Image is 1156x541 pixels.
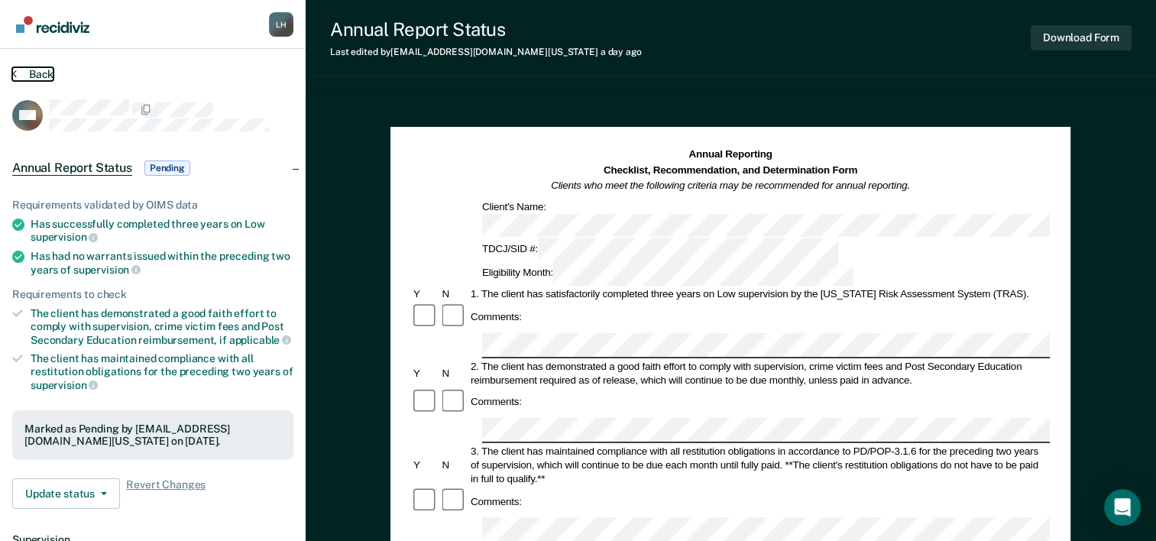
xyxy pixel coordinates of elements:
div: N [440,366,468,380]
div: Y [411,458,439,471]
div: Open Intercom Messenger [1104,489,1141,526]
div: Comments: [468,395,524,409]
strong: Checklist, Recommendation, and Determination Form [604,164,857,176]
button: Back [12,67,53,81]
div: Requirements to check [12,288,293,301]
button: Profile dropdown button [269,12,293,37]
div: Comments: [468,310,524,324]
div: Eligibility Month: [480,262,856,286]
em: Clients who meet the following criteria may be recommended for annual reporting. [552,180,911,191]
strong: Annual Reporting [689,149,772,160]
button: Update status [12,478,120,509]
span: Annual Report Status [12,160,132,176]
div: Comments: [468,494,524,508]
button: Download Form [1031,25,1132,50]
span: supervision [31,231,98,243]
div: N [440,458,468,471]
div: Y [411,287,439,301]
div: 1. The client has satisfactorily completed three years on Low supervision by the [US_STATE] Risk ... [468,287,1050,301]
span: applicable [229,334,291,346]
span: supervision [73,264,141,276]
div: Annual Report Status [330,18,642,40]
div: 3. The client has maintained compliance with all restitution obligations in accordance to PD/POP-... [468,444,1050,485]
span: a day ago [601,47,642,57]
div: TDCJ/SID #: [480,238,840,262]
div: The client has demonstrated a good faith effort to comply with supervision, crime victim fees and... [31,307,293,346]
span: Revert Changes [126,478,206,509]
div: Requirements validated by OIMS data [12,199,293,212]
div: Marked as Pending by [EMAIL_ADDRESS][DOMAIN_NAME][US_STATE] on [DATE]. [24,423,281,449]
div: Has successfully completed three years on Low [31,218,293,244]
span: Pending [144,160,190,176]
div: The client has maintained compliance with all restitution obligations for the preceding two years of [31,352,293,391]
div: 2. The client has demonstrated a good faith effort to comply with supervision, crime victim fees ... [468,359,1050,387]
div: N [440,287,468,301]
span: supervision [31,379,98,391]
div: Y [411,366,439,380]
div: L H [269,12,293,37]
div: Has had no warrants issued within the preceding two years of [31,250,293,276]
div: Last edited by [EMAIL_ADDRESS][DOMAIN_NAME][US_STATE] [330,47,642,57]
img: Recidiviz [16,16,89,33]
